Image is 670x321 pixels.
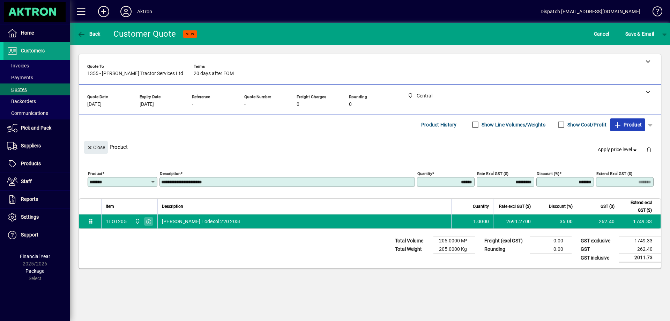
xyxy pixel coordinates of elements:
[3,72,70,83] a: Payments
[3,155,70,173] a: Products
[113,28,176,39] div: Customer Quote
[535,214,577,228] td: 35.00
[106,203,114,210] span: Item
[106,218,127,225] div: 1LOT205
[594,28,609,39] span: Cancel
[244,102,246,107] span: -
[641,146,657,153] app-page-header-button: Delete
[92,5,115,18] button: Add
[417,171,432,176] mat-label: Quantity
[87,71,183,76] span: 1355 - [PERSON_NAME] Tractor Services Ltd
[21,196,38,202] span: Reports
[3,24,70,42] a: Home
[481,237,530,245] td: Freight (excl GST)
[77,31,100,37] span: Back
[473,218,489,225] span: 1.0000
[433,245,475,254] td: 205.0000 Kg
[3,226,70,244] a: Support
[3,119,70,137] a: Pick and Pack
[595,144,641,156] button: Apply price level
[625,31,628,37] span: S
[7,63,29,68] span: Invoices
[162,218,242,225] span: [PERSON_NAME] Lodexol 220 205L
[596,171,632,176] mat-label: Extend excl GST ($)
[433,237,475,245] td: 205.0000 M³
[75,28,102,40] button: Back
[7,110,48,116] span: Communications
[598,146,638,153] span: Apply price level
[549,203,573,210] span: Discount (%)
[297,102,299,107] span: 0
[577,254,619,262] td: GST inclusive
[7,99,36,104] span: Backorders
[541,6,640,17] div: Dispatch [EMAIL_ADDRESS][DOMAIN_NAME]
[641,141,657,158] button: Delete
[499,203,531,210] span: Rate excl GST ($)
[566,121,606,128] label: Show Cost/Profit
[577,245,619,254] td: GST
[186,32,194,36] span: NEW
[115,5,137,18] button: Profile
[480,121,545,128] label: Show Line Volumes/Weights
[537,171,559,176] mat-label: Discount (%)
[87,142,105,153] span: Close
[3,95,70,107] a: Backorders
[21,214,39,220] span: Settings
[530,237,572,245] td: 0.00
[577,214,619,228] td: 262.40
[84,141,108,154] button: Close
[610,118,645,131] button: Product
[3,107,70,119] a: Communications
[592,28,611,40] button: Cancel
[647,1,661,24] a: Knowledge Base
[3,137,70,155] a: Suppliers
[625,28,654,39] span: ave & Email
[623,199,652,214] span: Extend excl GST ($)
[133,218,141,225] span: Central
[473,203,489,210] span: Quantity
[192,102,193,107] span: -
[7,75,33,80] span: Payments
[613,119,642,130] span: Product
[21,125,51,131] span: Pick and Pack
[619,254,661,262] td: 2011.73
[392,245,433,254] td: Total Weight
[87,102,102,107] span: [DATE]
[137,6,152,17] div: Aktron
[3,209,70,226] a: Settings
[619,237,661,245] td: 1749.33
[21,178,32,184] span: Staff
[3,191,70,208] a: Reports
[21,30,34,36] span: Home
[140,102,154,107] span: [DATE]
[88,171,102,176] mat-label: Product
[421,119,457,130] span: Product History
[530,245,572,254] td: 0.00
[162,203,183,210] span: Description
[194,71,234,76] span: 20 days after EOM
[25,268,44,274] span: Package
[7,87,27,92] span: Quotes
[577,237,619,245] td: GST exclusive
[418,118,460,131] button: Product History
[21,48,45,53] span: Customers
[21,143,41,148] span: Suppliers
[477,171,508,176] mat-label: Rate excl GST ($)
[70,28,108,40] app-page-header-button: Back
[21,232,38,238] span: Support
[619,245,661,254] td: 262.40
[601,203,615,210] span: GST ($)
[622,28,657,40] button: Save & Email
[481,245,530,254] td: Rounding
[21,161,41,166] span: Products
[79,134,661,160] div: Product
[160,171,180,176] mat-label: Description
[82,144,110,150] app-page-header-button: Close
[3,173,70,190] a: Staff
[349,102,352,107] span: 0
[3,60,70,72] a: Invoices
[619,214,661,228] td: 1749.33
[392,237,433,245] td: Total Volume
[20,254,50,259] span: Financial Year
[3,83,70,95] a: Quotes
